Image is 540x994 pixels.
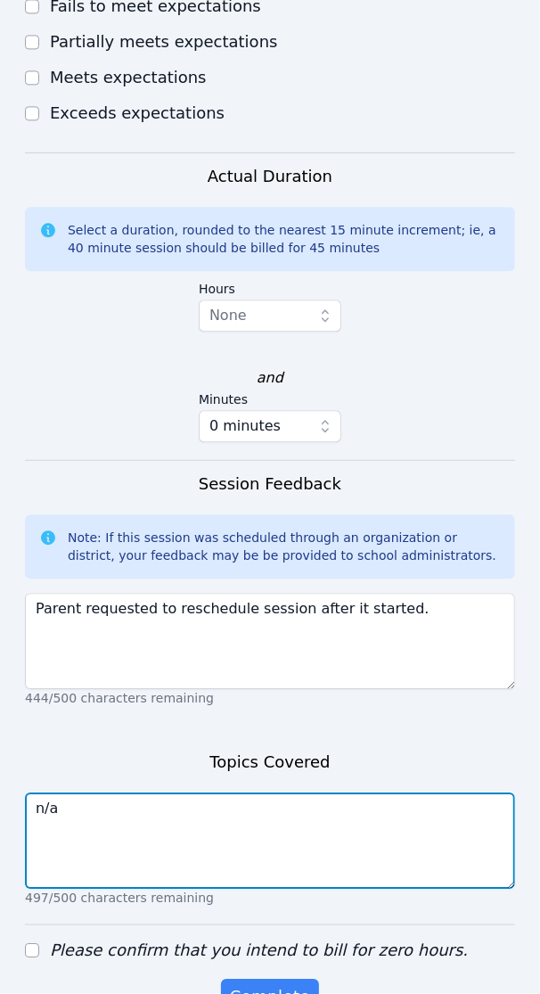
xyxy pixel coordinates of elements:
textarea: n/a [25,793,515,889]
label: Meets expectations [50,68,207,86]
label: Partially meets expectations [50,32,278,51]
label: Minutes [199,389,341,410]
div: Select a duration, rounded to the nearest 15 minute increment; ie, a 40 minute session should be ... [68,221,501,257]
span: None [209,307,247,324]
div: Note: If this session was scheduled through an organization or district, your feedback may be be ... [68,529,501,564]
div: and [257,367,283,389]
p: 497/500 characters remaining [25,889,515,907]
p: 444/500 characters remaining [25,689,515,707]
textarea: Parent requested to reschedule session after it started. [25,593,515,689]
label: Hours [199,278,341,300]
h3: Session Feedback [199,472,341,497]
label: Please confirm that you intend to bill for zero hours. [50,941,468,959]
button: None [199,300,341,332]
h3: Actual Duration [208,164,332,189]
h3: Topics Covered [209,750,330,775]
label: Exceeds expectations [50,103,225,122]
span: 0 minutes [209,415,281,437]
button: 0 minutes [199,410,341,442]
